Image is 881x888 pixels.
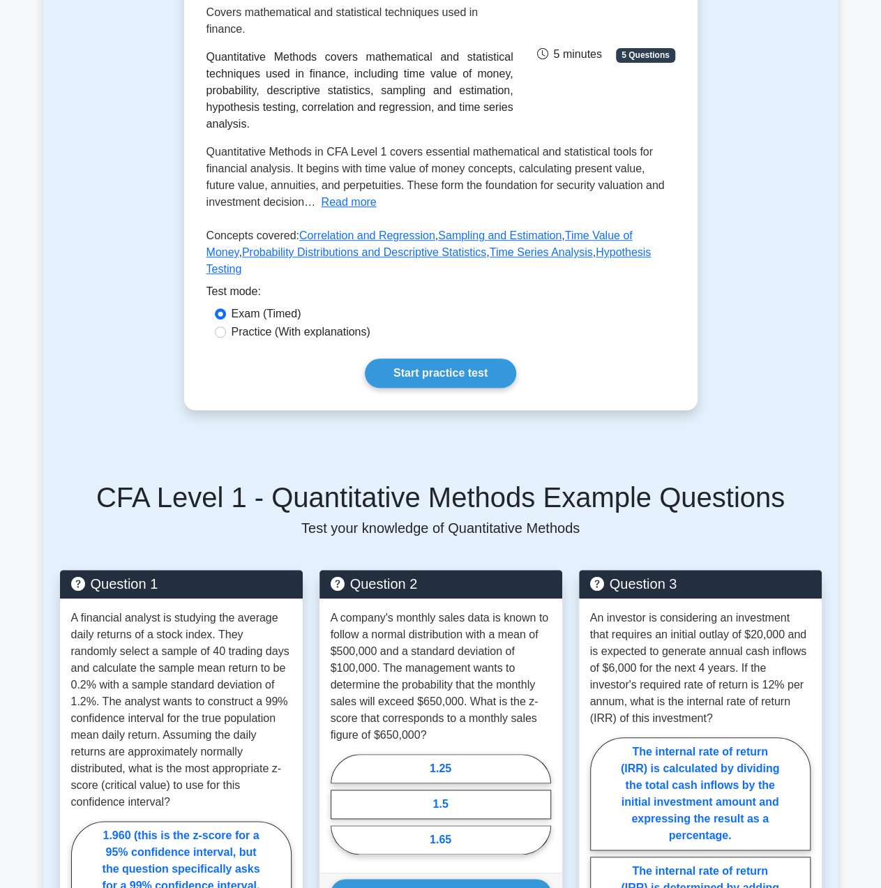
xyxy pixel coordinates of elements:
[331,825,551,855] label: 1.65
[331,790,551,819] label: 1.5
[590,737,811,850] label: The internal rate of return (IRR) is calculated by dividing the total cash inflows by the initial...
[206,49,513,133] div: Quantitative Methods covers mathematical and statistical techniques used in finance, including ti...
[71,575,292,592] h5: Question 1
[71,610,292,811] p: A financial analyst is studying the average daily returns of a stock index. They randomly select ...
[60,481,822,514] h5: CFA Level 1 - Quantitative Methods Example Questions
[206,283,675,306] div: Test mode:
[242,246,486,258] a: Probability Distributions and Descriptive Statistics
[206,4,513,38] p: Covers mathematical and statistical techniques used in finance.
[616,48,675,62] span: 5 Questions
[60,520,822,536] p: Test your knowledge of Quantitative Methods
[206,146,665,208] span: Quantitative Methods in CFA Level 1 covers essential mathematical and statistical tools for finan...
[232,306,301,322] label: Exam (Timed)
[232,324,370,340] label: Practice (With explanations)
[438,229,562,241] a: Sampling and Estimation
[331,754,551,783] label: 1.25
[490,246,593,258] a: Time Series Analysis
[590,575,811,592] h5: Question 3
[590,610,811,727] p: An investor is considering an investment that requires an initial outlay of $20,000 and is expect...
[299,229,435,241] a: Correlation and Regression
[365,359,516,388] a: Start practice test
[206,227,675,283] p: Concepts covered: , , , , ,
[331,610,551,744] p: A company's monthly sales data is known to follow a normal distribution with a mean of $500,000 a...
[536,48,601,60] span: 5 minutes
[331,575,551,592] h5: Question 2
[321,194,376,211] button: Read more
